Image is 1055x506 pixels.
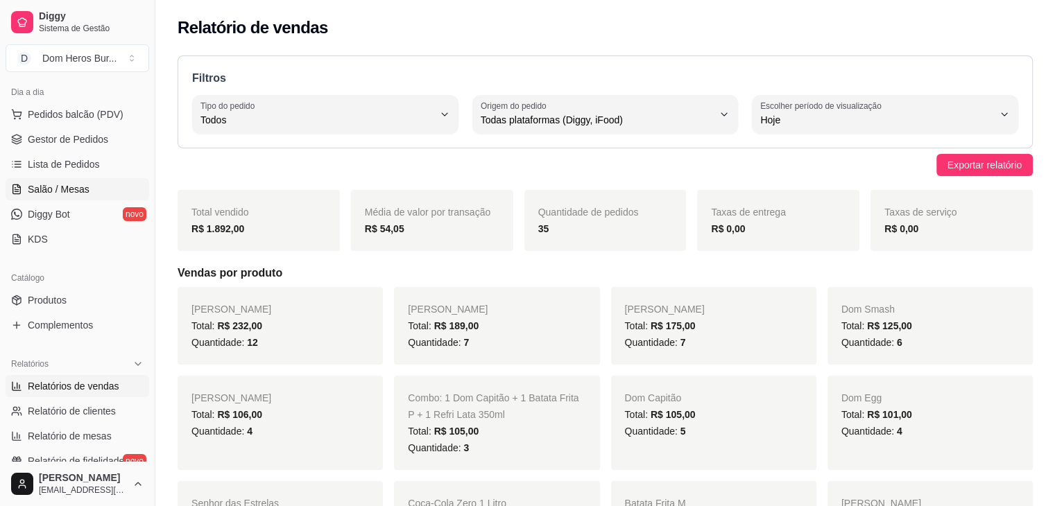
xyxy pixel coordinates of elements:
a: Relatórios de vendas [6,375,149,397]
button: [PERSON_NAME][EMAIL_ADDRESS][DOMAIN_NAME] [6,467,149,500]
span: Diggy [39,10,144,23]
span: 6 [897,337,902,348]
span: R$ 105,00 [651,409,696,420]
span: Pedidos balcão (PDV) [28,107,123,121]
span: R$ 189,00 [434,320,479,331]
label: Tipo do pedido [200,100,259,112]
span: Média de valor por transação [365,207,490,218]
span: 5 [680,426,686,437]
span: KDS [28,232,48,246]
span: 7 [463,337,469,348]
span: 3 [463,442,469,453]
span: Quantidade: [191,337,258,348]
a: Complementos [6,314,149,336]
span: [EMAIL_ADDRESS][DOMAIN_NAME] [39,485,127,496]
a: Diggy Botnovo [6,203,149,225]
span: Relatório de mesas [28,429,112,443]
strong: R$ 0,00 [884,223,918,234]
span: Total: [408,426,479,437]
span: R$ 105,00 [434,426,479,437]
span: Taxas de entrega [711,207,785,218]
a: KDS [6,228,149,250]
span: Quantidade: [191,426,252,437]
span: [PERSON_NAME] [191,304,271,315]
span: Total: [841,409,912,420]
span: Salão / Mesas [28,182,89,196]
span: Total: [841,320,912,331]
span: Relatório de fidelidade [28,454,124,468]
a: Gestor de Pedidos [6,128,149,150]
div: Dia a dia [6,81,149,103]
span: Relatórios [11,358,49,369]
button: Tipo do pedidoTodos [192,95,458,134]
span: Sistema de Gestão [39,23,144,34]
span: Quantidade de pedidos [538,207,639,218]
span: Relatórios de vendas [28,379,119,393]
button: Select a team [6,44,149,72]
span: Todos [200,113,434,127]
span: Total: [408,320,479,331]
span: Diggy Bot [28,207,70,221]
span: 12 [247,337,258,348]
span: 7 [680,337,686,348]
p: Filtros [192,70,1018,87]
span: R$ 232,00 [217,320,262,331]
span: Total: [625,409,696,420]
label: Origem do pedido [481,100,551,112]
span: Quantidade: [408,442,469,453]
span: Taxas de serviço [884,207,957,218]
h5: Vendas por produto [178,265,1033,281]
span: [PERSON_NAME] [625,304,705,315]
span: R$ 125,00 [867,320,912,331]
button: Escolher período de visualizaçãoHoje [752,95,1018,134]
div: Dom Heros Bur ... [42,51,117,65]
span: [PERSON_NAME] [39,472,127,485]
h2: Relatório de vendas [178,17,328,39]
span: Todas plataformas (Diggy, iFood) [481,113,714,127]
span: R$ 106,00 [217,409,262,420]
span: R$ 101,00 [867,409,912,420]
span: Quantidade: [625,426,686,437]
a: Relatório de fidelidadenovo [6,450,149,472]
span: [PERSON_NAME] [191,392,271,403]
span: Quantidade: [841,337,902,348]
span: Hoje [760,113,993,127]
span: Total: [191,409,262,420]
span: Total vendido [191,207,249,218]
label: Escolher período de visualização [760,100,886,112]
span: Quantidade: [625,337,686,348]
a: Salão / Mesas [6,178,149,200]
strong: R$ 1.892,00 [191,223,244,234]
span: Lista de Pedidos [28,157,100,171]
strong: R$ 54,05 [365,223,404,234]
span: Dom Smash [841,304,895,315]
span: R$ 175,00 [651,320,696,331]
button: Pedidos balcão (PDV) [6,103,149,125]
a: Lista de Pedidos [6,153,149,175]
span: 4 [247,426,252,437]
strong: 35 [538,223,549,234]
span: Quantidade: [408,337,469,348]
span: Complementos [28,318,93,332]
button: Origem do pedidoTodas plataformas (Diggy, iFood) [472,95,739,134]
span: Total: [191,320,262,331]
span: Exportar relatório [947,157,1022,173]
div: Catálogo [6,267,149,289]
strong: R$ 0,00 [711,223,745,234]
button: Exportar relatório [936,154,1033,176]
span: Dom Egg [841,392,882,403]
span: [PERSON_NAME] [408,304,488,315]
span: Total: [625,320,696,331]
span: Dom Capitão [625,392,682,403]
a: Relatório de clientes [6,400,149,422]
a: DiggySistema de Gestão [6,6,149,39]
span: 4 [897,426,902,437]
span: Gestor de Pedidos [28,132,108,146]
span: Combo: 1 Dom Capitão + 1 Batata Frita P + 1 Refri Lata 350ml [408,392,578,420]
span: Quantidade: [841,426,902,437]
a: Relatório de mesas [6,425,149,447]
span: D [17,51,31,65]
a: Produtos [6,289,149,311]
span: Produtos [28,293,67,307]
span: Relatório de clientes [28,404,116,418]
